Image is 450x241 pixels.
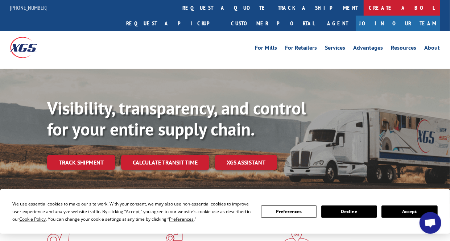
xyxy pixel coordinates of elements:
[10,4,48,11] a: [PHONE_NUMBER]
[121,16,226,31] a: Request a pickup
[121,155,209,170] a: Calculate transit time
[321,205,377,218] button: Decline
[285,45,317,53] a: For Retailers
[381,205,437,218] button: Accept
[12,200,252,223] div: We use essential cookies to make our site work. With your consent, we may also use non-essential ...
[255,45,277,53] a: For Mills
[356,16,440,31] a: Join Our Team
[47,155,115,170] a: Track shipment
[215,155,277,170] a: XGS ASSISTANT
[47,97,306,140] b: Visibility, transparency, and control for your entire supply chain.
[169,216,194,222] span: Preferences
[420,212,441,234] a: Open chat
[261,205,317,218] button: Preferences
[320,16,356,31] a: Agent
[226,16,320,31] a: Customer Portal
[19,216,46,222] span: Cookie Policy
[425,45,440,53] a: About
[325,45,346,53] a: Services
[354,45,383,53] a: Advantages
[391,45,417,53] a: Resources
